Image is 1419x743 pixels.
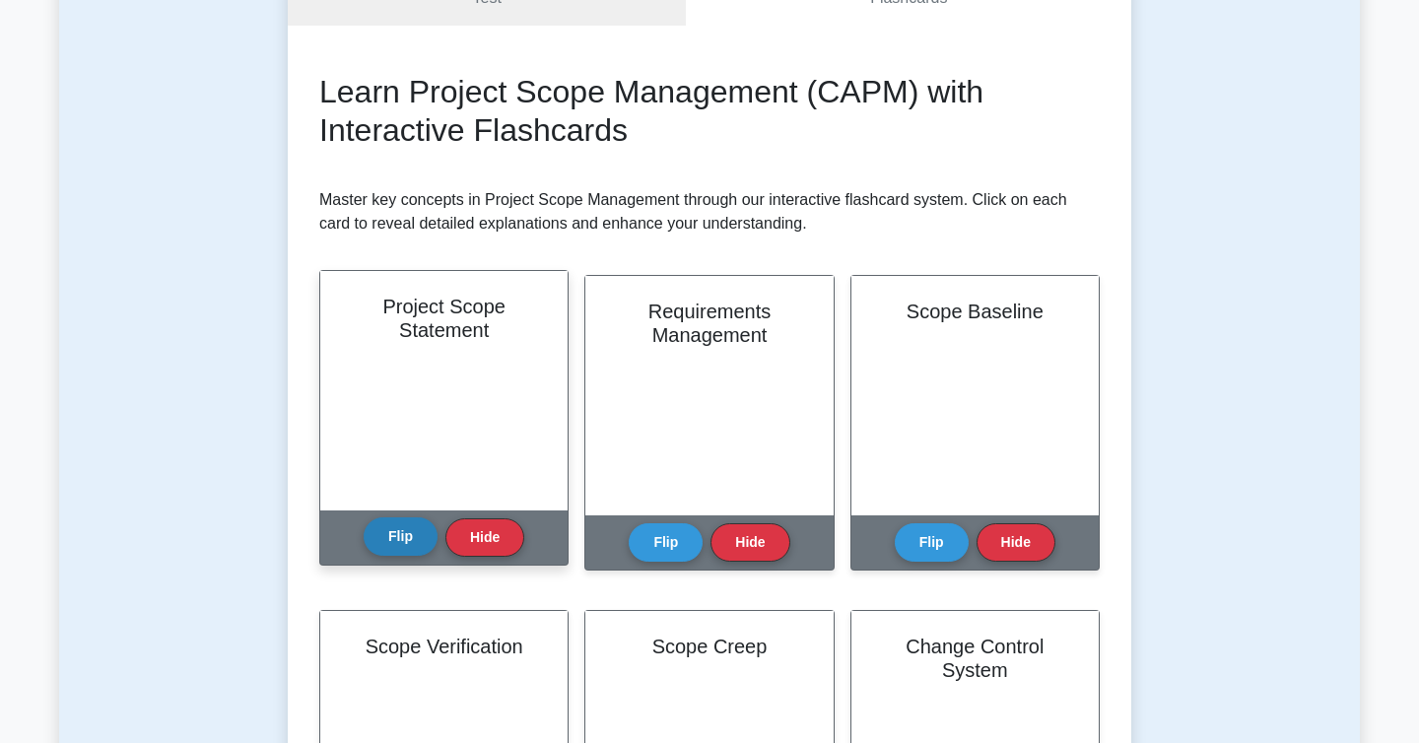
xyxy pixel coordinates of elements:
[344,295,544,342] h2: Project Scope Statement
[875,300,1075,323] h2: Scope Baseline
[710,523,789,562] button: Hide
[875,635,1075,682] h2: Change Control System
[629,523,703,562] button: Flip
[344,635,544,658] h2: Scope Verification
[445,518,524,557] button: Hide
[609,635,809,658] h2: Scope Creep
[319,73,1100,149] h2: Learn Project Scope Management (CAPM) with Interactive Flashcards
[895,523,969,562] button: Flip
[977,523,1055,562] button: Hide
[364,517,438,556] button: Flip
[609,300,809,347] h2: Requirements Management
[319,188,1100,236] p: Master key concepts in Project Scope Management through our interactive flashcard system. Click o...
